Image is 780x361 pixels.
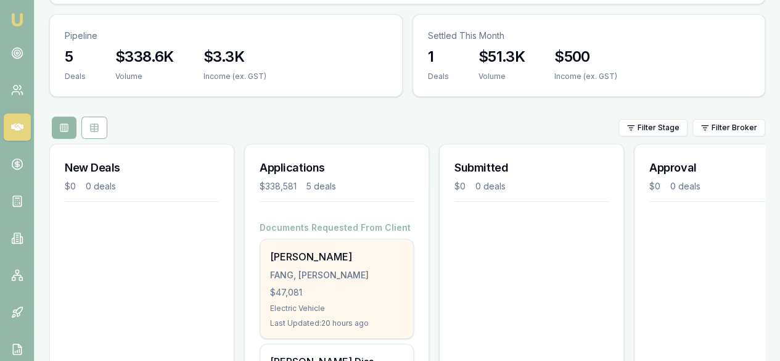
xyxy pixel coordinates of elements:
h3: $3.3K [203,47,266,67]
h3: 1 [428,47,449,67]
div: Deals [65,72,86,81]
div: $47,081 [270,286,403,299]
div: [PERSON_NAME] [270,249,403,264]
p: Pipeline [65,30,387,42]
div: FANG, [PERSON_NAME] [270,269,403,281]
div: Volume [478,72,525,81]
div: Volume [115,72,174,81]
h3: New Deals [65,159,219,176]
p: Settled This Month [428,30,750,42]
div: 0 deals [475,180,506,193]
div: 0 deals [86,180,116,193]
div: Deals [428,72,449,81]
span: Filter Broker [712,123,757,133]
h3: Applications [260,159,414,176]
h4: Documents Requested From Client [260,222,414,234]
div: $0 [454,180,466,193]
h3: $500 [554,47,617,67]
button: Filter Broker [692,119,765,136]
div: $0 [649,180,660,193]
span: Filter Stage [638,123,679,133]
h3: $51.3K [478,47,525,67]
div: 0 deals [670,180,700,193]
div: 5 deals [306,180,336,193]
img: emu-icon-u.png [10,12,25,27]
h3: $338.6K [115,47,174,67]
div: $0 [65,180,76,193]
div: Electric Vehicle [270,304,403,313]
div: $338,581 [260,180,297,193]
div: Last Updated: 20 hours ago [270,318,403,328]
button: Filter Stage [618,119,688,136]
div: Income (ex. GST) [554,72,617,81]
h3: 5 [65,47,86,67]
div: Income (ex. GST) [203,72,266,81]
h3: Submitted [454,159,609,176]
